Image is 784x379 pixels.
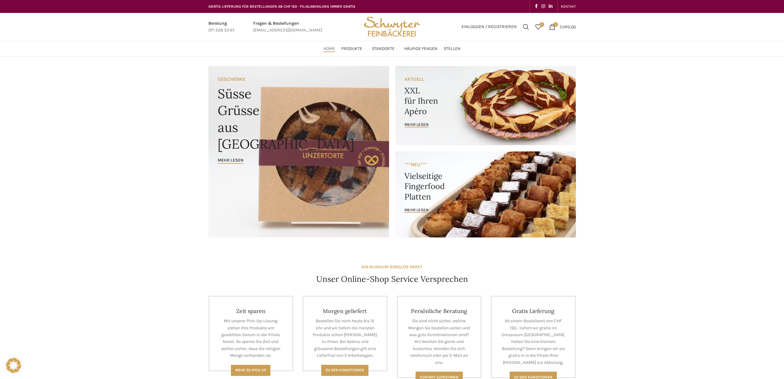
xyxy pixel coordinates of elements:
[404,43,437,55] a: Häufige Fragen
[235,368,266,372] span: Mehr zu Pick-Up
[219,318,283,359] p: Mit unserer Pick-Up-Lösung stehen Ihre Produkte am gewählten Datum in der Filiale bereit. So spar...
[553,22,558,27] span: 0
[458,21,520,33] a: Einloggen / Registrieren
[540,2,547,11] a: Instagram social link
[231,365,270,376] a: Mehr zu Pick-Up
[362,264,422,270] strong: EIN RUNDUM-SORGLOS-PAKET
[520,21,532,33] a: Suchen
[395,151,576,237] a: Banner link
[372,43,398,55] a: Standorte
[540,22,544,27] span: 0
[501,307,566,315] h4: Gratis Lieferung
[205,43,579,55] div: Main navigation
[321,365,368,376] a: Zu den Konditionen
[533,2,540,11] a: Facebook social link
[407,307,472,315] h4: Persönliche Beratung
[313,318,377,359] p: Bestellen Sie noch heute bis 12 Uhr und wir liefern die meisten Produkte schon [PERSON_NAME] zu I...
[404,46,437,52] span: Häufige Fragen
[560,24,568,29] span: CHF
[362,13,422,41] img: Bäckerei Schwyter
[444,46,461,52] span: Stellen
[462,25,517,29] span: Einloggen / Registrieren
[208,20,235,34] a: Infobox link
[547,2,554,11] a: Linkedin social link
[546,21,579,33] a: 0 CHF0.00
[558,0,579,13] div: Secondary navigation
[407,318,472,366] p: Sie sind nicht sicher, welche Mengen Sie bestellen sollen und was gute Kombinationen sind? Wir be...
[561,4,576,9] span: KONTAKT
[323,43,335,55] a: Home
[372,46,395,52] span: Standorte
[208,4,355,9] span: GRATIS LIEFERUNG FÜR BESTELLUNGEN AB CHF 150 - FILIALABHOLUNG IMMER GRATIS
[313,307,377,315] h4: Morgen geliefert
[532,21,544,33] a: 0
[219,307,283,315] h4: Zeit sparen
[316,274,468,285] h4: Unser Online-Shop Service Versprechen
[208,66,389,237] a: Banner link
[341,46,362,52] span: Produkte
[341,43,366,55] a: Produkte
[326,368,364,372] span: Zu den Konditionen
[323,46,335,52] span: Home
[501,318,566,366] p: Ab einem Bestellwert von CHF 150.- liefern wir gratis im Grossraum [GEOGRAPHIC_DATA]. Haben Sie e...
[395,66,576,145] a: Banner link
[253,20,322,34] a: Infobox link
[560,24,576,29] bdi: 0.00
[362,24,422,29] a: Site logo
[532,21,544,33] div: Meine Wunschliste
[444,43,461,55] a: Stellen
[561,0,576,13] a: KONTAKT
